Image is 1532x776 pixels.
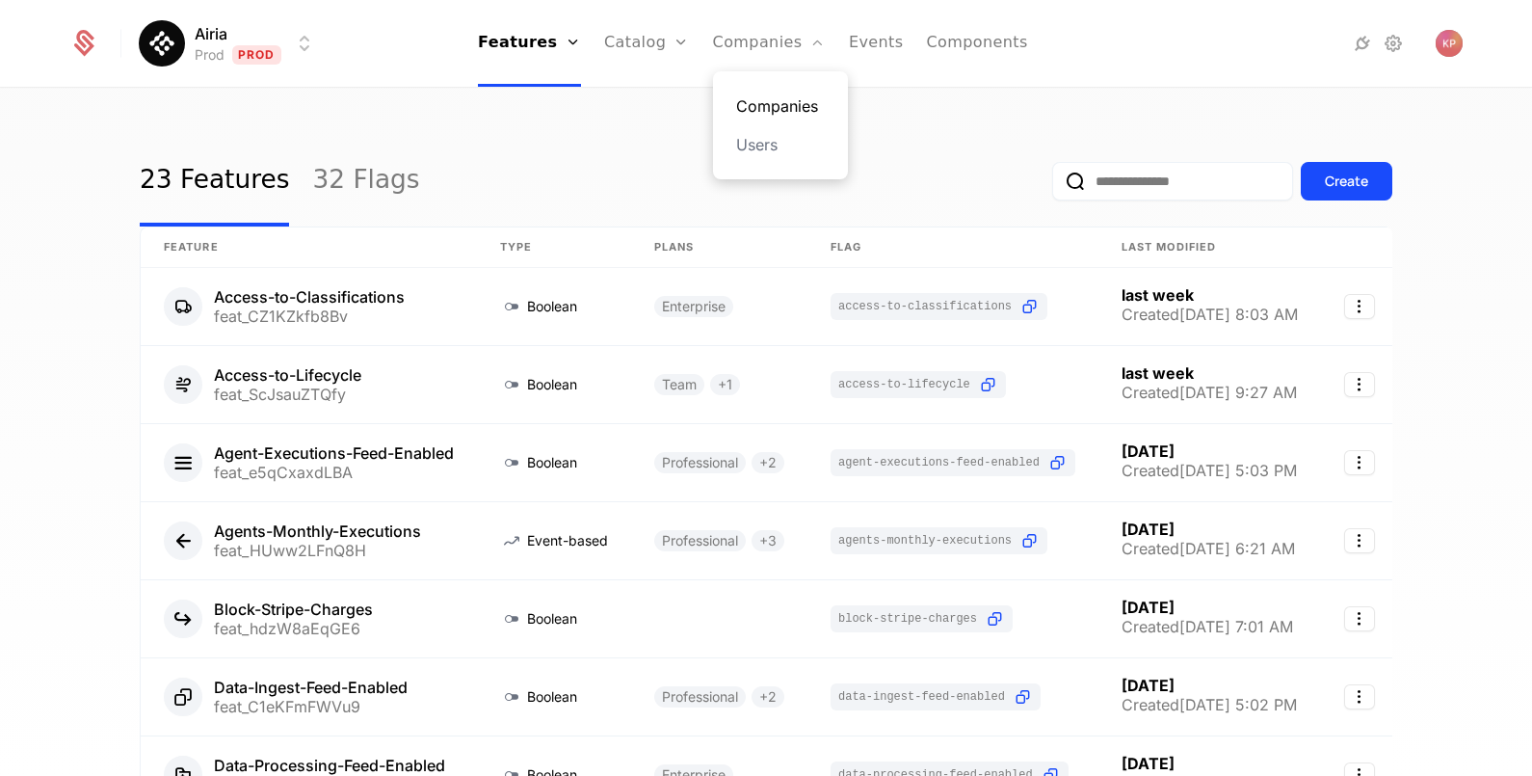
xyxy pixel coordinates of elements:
[195,22,227,45] span: Airia
[1301,162,1392,201] button: Create
[1344,528,1375,553] button: Select action
[477,227,631,268] th: Type
[1325,172,1368,191] div: Create
[736,94,825,118] a: Companies
[139,20,185,67] img: Airia
[736,133,825,156] a: Users
[1344,294,1375,319] button: Select action
[1382,32,1405,55] a: Settings
[195,45,225,65] div: Prod
[232,45,281,65] span: Prod
[1344,684,1375,709] button: Select action
[1351,32,1374,55] a: Integrations
[1344,372,1375,397] button: Select action
[1344,606,1375,631] button: Select action
[140,136,289,227] a: 23 Features
[1098,227,1321,268] th: Last Modified
[1436,30,1463,57] button: Open user button
[141,227,477,268] th: Feature
[312,136,419,227] a: 32 Flags
[807,227,1098,268] th: Flag
[631,227,807,268] th: Plans
[145,22,316,65] button: Select environment
[1436,30,1463,57] img: Katrina Peek
[1344,450,1375,475] button: Select action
